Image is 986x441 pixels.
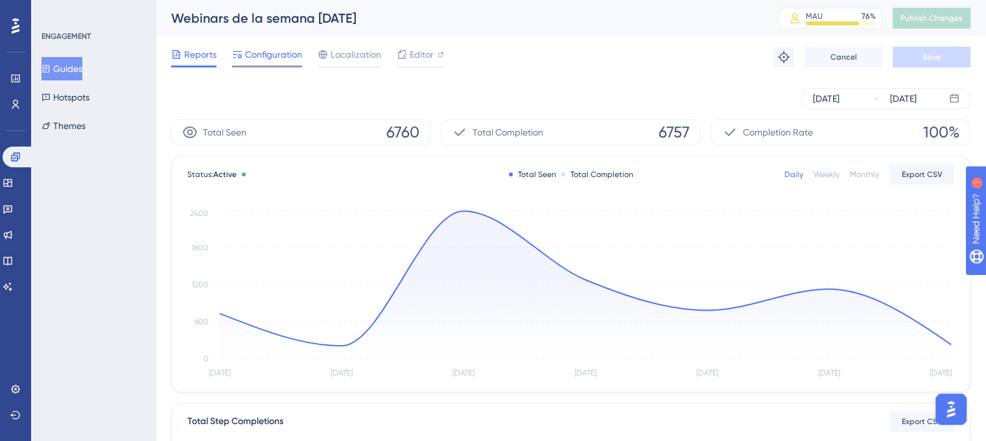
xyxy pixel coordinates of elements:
span: 100% [923,122,959,143]
div: ENGAGEMENT [41,31,91,42]
div: Monthly [850,169,879,180]
div: Webinars de la semana [DATE] [171,9,746,27]
tspan: 600 [194,317,209,326]
span: Completion Rate [743,125,813,140]
span: 6757 [659,122,690,143]
tspan: 0 [204,354,209,363]
span: Localization [331,47,381,62]
span: Export CSV [902,169,943,180]
span: Active [213,170,237,179]
div: 76 % [862,11,876,21]
span: Total Seen [203,125,246,140]
span: Save [922,52,941,62]
tspan: [DATE] [331,368,353,377]
div: MAU [806,11,823,21]
button: Themes [41,114,86,137]
span: Reports [184,47,217,62]
tspan: [DATE] [209,368,231,377]
tspan: [DATE] [696,368,718,377]
div: Total Completion [561,169,633,180]
span: Total Completion [473,125,543,140]
div: 1 [90,6,94,17]
tspan: 1200 [192,280,209,289]
span: 6760 [386,122,419,143]
div: Daily [784,169,803,180]
iframe: UserGuiding AI Assistant Launcher [932,390,970,429]
button: Cancel [804,47,882,67]
div: Weekly [814,169,839,180]
div: [DATE] [813,91,839,106]
tspan: [DATE] [452,368,475,377]
span: Need Help? [30,3,81,19]
span: Export CSV [902,416,943,427]
tspan: 1800 [191,243,209,252]
button: Export CSV [889,411,954,432]
span: Editor [410,47,434,62]
span: Publish Changes [900,13,963,23]
button: Hotspots [41,86,89,109]
tspan: [DATE] [574,368,596,377]
div: Total Seen [509,169,556,180]
button: Guides [41,57,82,80]
div: [DATE] [890,91,917,106]
div: Total Step Completions [187,414,283,429]
button: Export CSV [889,164,954,185]
tspan: [DATE] [818,368,840,377]
span: Status: [187,169,237,180]
tspan: [DATE] [930,368,952,377]
span: Cancel [830,52,857,62]
button: Save [893,47,970,67]
span: Configuration [245,47,302,62]
button: Publish Changes [893,8,970,29]
tspan: 2400 [190,209,209,218]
